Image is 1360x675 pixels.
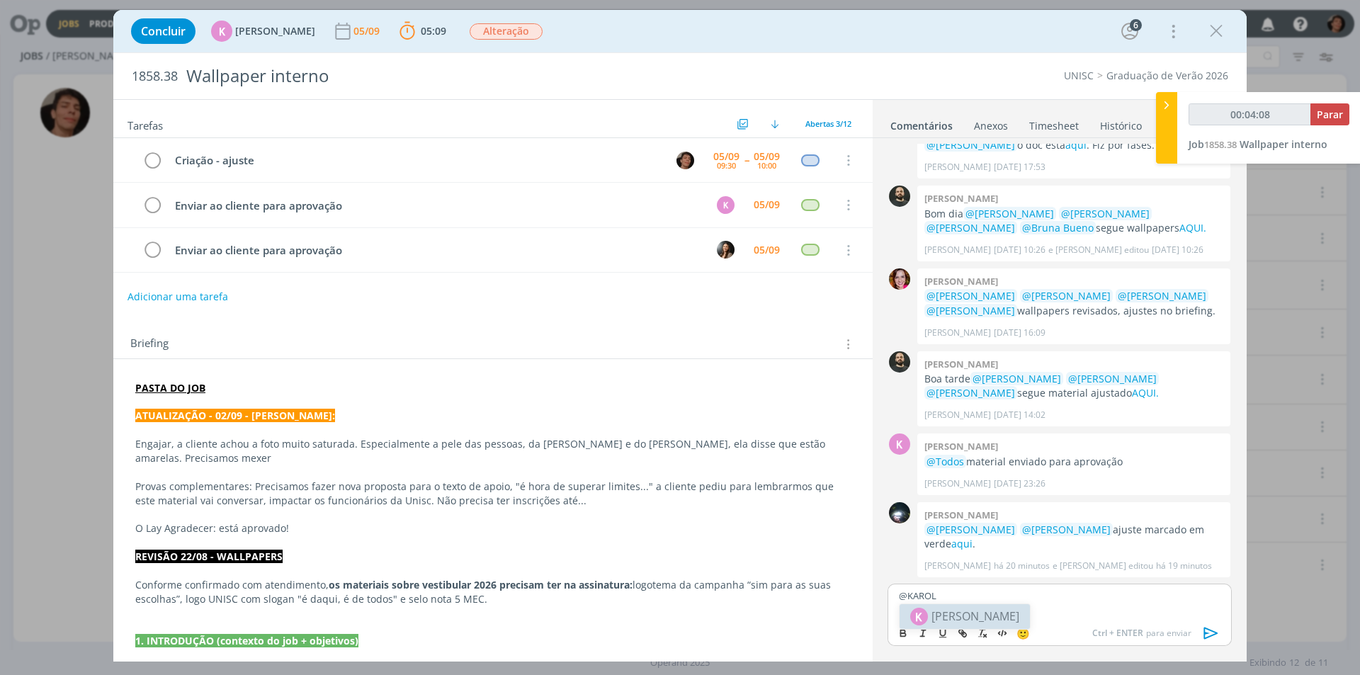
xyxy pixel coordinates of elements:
[1132,386,1159,399] a: AQUI.
[924,455,1223,469] p: material enviado para aprovação
[926,138,1015,152] span: @[PERSON_NAME]
[926,304,1015,317] span: @[PERSON_NAME]
[676,152,694,169] img: P
[132,69,178,84] span: 1858.38
[211,21,232,42] div: K
[1189,137,1327,151] a: Job1858.38Wallpaper interno
[130,335,169,353] span: Briefing
[135,550,283,563] strong: REVISÃO 22/08 - WALLPAPERS
[1092,627,1146,640] span: Ctrl + ENTER
[1028,113,1079,133] a: Timesheet
[924,509,998,521] b: [PERSON_NAME]
[135,634,358,647] strong: 1. INTRODUÇÃO (contexto do job + objetivos)
[889,186,910,207] img: P
[329,578,633,591] strong: os materiais sobre vestibular 2026 precisam ter na assinatura:
[973,372,1061,385] span: @[PERSON_NAME]
[889,433,910,455] div: K
[924,440,998,453] b: [PERSON_NAME]
[127,115,163,132] span: Tarefas
[1013,625,1033,642] button: 🙂
[141,25,186,37] span: Concluir
[889,502,910,523] img: G
[717,196,735,214] div: K
[924,358,998,370] b: [PERSON_NAME]
[926,221,1015,234] span: @[PERSON_NAME]
[1053,560,1153,572] span: e [PERSON_NAME] editou
[470,23,543,40] span: Alteração
[1022,289,1111,302] span: @[PERSON_NAME]
[1068,372,1157,385] span: @[PERSON_NAME]
[1016,626,1030,640] span: 🙂
[994,560,1050,572] span: há 20 minutos
[754,200,780,210] div: 05/09
[1022,221,1094,234] span: @Bruna Bueno
[924,477,991,490] p: [PERSON_NAME]
[754,152,780,161] div: 05/09
[135,578,851,606] p: Conforme confirmado com atendimento, logotema da campanha “sim para as suas escolhas”, logo UNISC...
[931,608,1019,625] span: [PERSON_NAME]
[396,20,450,42] button: 05:09
[715,194,736,215] button: K
[1204,138,1237,151] span: 1858.38
[1099,113,1143,133] a: Histórico
[135,381,205,395] a: PASTA DO JOB
[1317,108,1343,121] span: Parar
[1118,289,1206,302] span: @[PERSON_NAME]
[965,207,1054,220] span: @[PERSON_NAME]
[235,26,315,36] span: [PERSON_NAME]
[924,275,998,288] b: [PERSON_NAME]
[421,24,446,38] span: 05:09
[754,245,780,255] div: 05/09
[924,289,1223,318] p: wallpapers revisados, ajustes no briefing.
[353,26,382,36] div: 05/09
[924,161,991,174] p: [PERSON_NAME]
[1118,20,1141,42] button: 6
[926,289,1015,302] span: @[PERSON_NAME]
[1064,69,1094,82] a: UNISC
[974,119,1008,133] div: Anexos
[899,589,1220,602] p: @KAROL
[717,161,736,169] div: 09:30
[910,608,928,625] span: K
[924,523,1223,552] p: ajuste marcado em verde .
[1061,207,1150,220] span: @[PERSON_NAME]
[135,480,851,508] p: Provas complementares: Precisamos fazer nova proposta para o texto de apoio, "é hora de superar l...
[181,59,766,93] div: Wallpaper interno
[757,161,776,169] div: 10:00
[924,560,991,572] p: [PERSON_NAME]
[135,648,851,662] p: Como parte das peças que estão sendo desdobradas na Campanha de graduação 2026, precisamos criar ...
[1156,560,1212,572] span: há 19 minutos
[926,386,1015,399] span: @[PERSON_NAME]
[211,21,315,42] button: K[PERSON_NAME]
[715,239,736,261] button: B
[1106,69,1228,82] a: Graduação de Verão 2026
[744,155,749,165] span: --
[926,523,1015,536] span: @[PERSON_NAME]
[135,521,289,535] span: O Lay Agradecer: está aprovado!
[1065,138,1087,152] a: aqui
[924,372,1223,401] p: Boa tarde segue material ajustado
[889,351,910,373] img: P
[169,197,703,215] div: Enviar ao cliente para aprovação
[924,409,991,421] p: [PERSON_NAME]
[994,477,1045,490] span: [DATE] 23:26
[1022,523,1111,536] span: @[PERSON_NAME]
[1048,244,1149,256] span: e [PERSON_NAME] editou
[890,113,953,133] a: Comentários
[169,152,663,169] div: Criação - ajuste
[131,18,195,44] button: Concluir
[924,244,991,256] p: [PERSON_NAME]
[771,120,779,128] img: arrow-down.svg
[1240,137,1327,151] span: Wallpaper interno
[1310,103,1349,125] button: Parar
[924,138,1223,152] p: o doc está . Fiz por fases.
[994,327,1045,339] span: [DATE] 16:09
[1092,627,1191,640] span: para enviar
[135,409,335,422] strong: ATUALIZAÇÃO - 02/09 - [PERSON_NAME]:
[135,437,851,465] p: Engajar, a cliente achou a foto muito saturada. Especialmente a pele das pessoas, da [PERSON_NAME...
[169,242,703,259] div: Enviar ao cliente para aprovação
[805,118,851,129] span: Abertas 3/12
[713,152,739,161] div: 05/09
[717,241,735,259] img: B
